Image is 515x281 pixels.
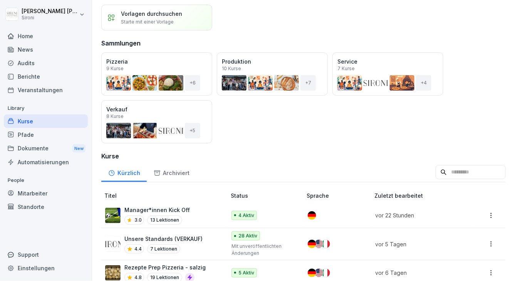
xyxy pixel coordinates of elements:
[315,240,323,248] img: us.svg
[238,212,254,219] p: 4 Aktiv
[375,240,463,248] p: vor 5 Tagen
[4,248,88,261] div: Support
[4,43,88,56] a: News
[106,114,124,119] p: 8 Kurse
[375,269,463,277] p: vor 6 Tagen
[22,8,78,15] p: [PERSON_NAME] [PERSON_NAME]
[307,192,372,200] p: Sprache
[185,123,200,138] div: + 5
[375,211,463,219] p: vor 22 Stunden
[222,57,323,66] p: Produktion
[104,192,228,200] p: Titel
[4,155,88,169] a: Automatisierungen
[4,83,88,97] a: Veranstaltungen
[101,52,212,96] a: Pizzeria9 Kurse+6
[134,274,142,281] p: 4.8
[124,263,206,271] p: Rezepte Prep Pizzeria - salzig
[101,151,506,161] h3: Kurse
[101,39,141,48] h3: Sammlungen
[105,236,121,252] img: lqv555mlp0nk8rvfp4y70ul5.png
[4,56,88,70] a: Audits
[124,235,203,243] p: Unsere Standards (VERKAUF)
[231,192,304,200] p: Status
[322,269,330,277] img: it.svg
[332,52,443,96] a: Service7 Kurse+4
[222,66,241,71] p: 10 Kurse
[4,141,88,156] a: DokumenteNew
[22,15,78,20] p: Sironi
[106,66,124,71] p: 9 Kurse
[134,246,142,252] p: 4.4
[147,244,180,254] p: 7 Lektionen
[4,141,88,156] div: Dokumente
[185,75,200,91] div: + 6
[147,162,196,182] a: Archiviert
[4,114,88,128] a: Kurse
[308,211,316,220] img: de.svg
[4,200,88,214] a: Standorte
[217,52,328,96] a: Produktion10 Kurse+7
[322,240,330,248] img: it.svg
[238,269,254,276] p: 5 Aktiv
[308,269,316,277] img: de.svg
[300,75,316,91] div: + 7
[238,232,257,239] p: 28 Aktiv
[4,128,88,141] a: Pfade
[4,29,88,43] a: Home
[101,100,212,143] a: Verkauf8 Kurse+5
[4,261,88,275] a: Einstellungen
[308,240,316,248] img: de.svg
[337,57,438,66] p: Service
[101,162,147,182] a: Kürzlich
[315,269,323,277] img: us.svg
[106,105,207,113] p: Verkauf
[416,75,431,91] div: + 4
[147,215,182,225] p: 13 Lektionen
[4,70,88,83] a: Berichte
[121,10,182,18] p: Vorlagen durchsuchen
[374,192,472,200] p: Zuletzt bearbeitet
[105,265,121,281] img: gmye01l4f1zcre5ud7hs9fxs.png
[124,206,190,214] p: Manager*innen Kick Off
[337,66,355,71] p: 7 Kurse
[72,144,86,153] div: New
[231,243,294,257] p: Mit unveröffentlichten Änderungen
[4,174,88,187] p: People
[105,208,121,223] img: i4ui5288c8k9896awxn1tre9.png
[134,217,142,224] p: 3.0
[4,102,88,114] p: Library
[121,19,174,25] p: Starte mit einer Vorlage
[106,57,207,66] p: Pizzeria
[4,187,88,200] a: Mitarbeiter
